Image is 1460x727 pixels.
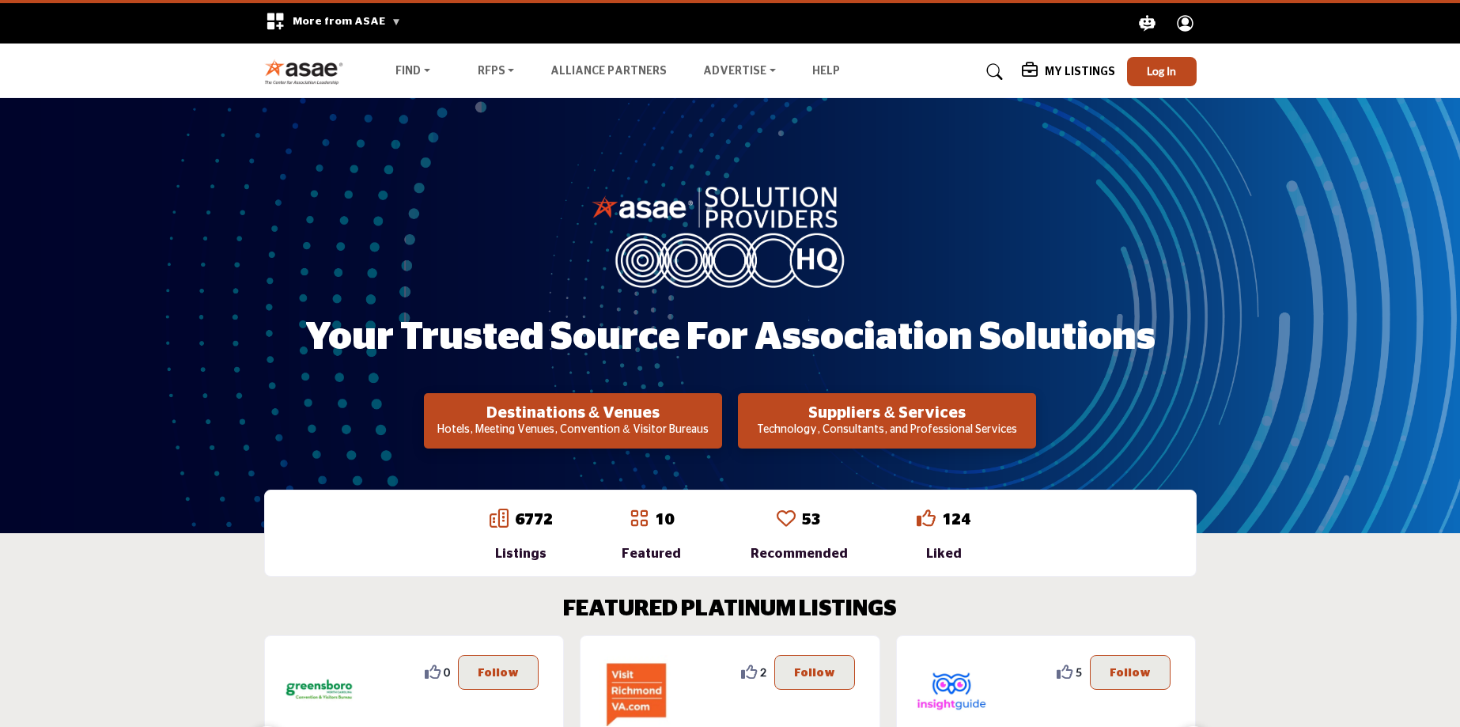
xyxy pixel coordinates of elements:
[1076,664,1082,680] span: 5
[802,512,821,528] a: 53
[444,664,450,680] span: 0
[751,544,848,563] div: Recommended
[622,544,681,563] div: Featured
[916,655,987,726] img: Insight Guide LLC
[743,403,1031,422] h2: Suppliers & Services
[1110,664,1151,681] p: Follow
[942,512,970,528] a: 124
[255,3,411,44] div: More from ASAE
[1127,57,1197,86] button: Log In
[600,655,671,726] img: Richmond Region Tourism
[917,509,936,528] i: Go to Liked
[563,596,897,623] h2: FEATURED PLATINUM LISTINGS
[971,59,1013,85] a: Search
[490,544,553,563] div: Listings
[478,664,519,681] p: Follow
[743,422,1031,438] p: Technology, Consultants, and Professional Services
[777,509,796,531] a: Go to Recommended
[515,512,553,528] a: 6772
[429,422,717,438] p: Hotels, Meeting Venues, Convention & Visitor Bureaus
[655,512,674,528] a: 10
[264,59,352,85] img: Site Logo
[692,61,787,83] a: Advertise
[1090,655,1171,690] button: Follow
[458,655,539,690] button: Follow
[738,393,1036,449] button: Suppliers & Services Technology, Consultants, and Professional Services
[305,313,1156,362] h1: Your Trusted Source for Association Solutions
[1045,65,1115,79] h5: My Listings
[592,183,868,287] img: image
[812,66,840,77] a: Help
[1022,62,1115,81] div: My Listings
[550,66,667,77] a: Alliance Partners
[284,655,355,726] img: Greensboro Area CVB
[917,544,970,563] div: Liked
[384,61,441,83] a: Find
[1147,64,1176,78] span: Log In
[467,61,526,83] a: RFPs
[630,509,649,531] a: Go to Featured
[760,664,766,680] span: 2
[293,16,401,27] span: More from ASAE
[774,655,855,690] button: Follow
[429,403,717,422] h2: Destinations & Venues
[794,664,835,681] p: Follow
[424,393,722,449] button: Destinations & Venues Hotels, Meeting Venues, Convention & Visitor Bureaus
